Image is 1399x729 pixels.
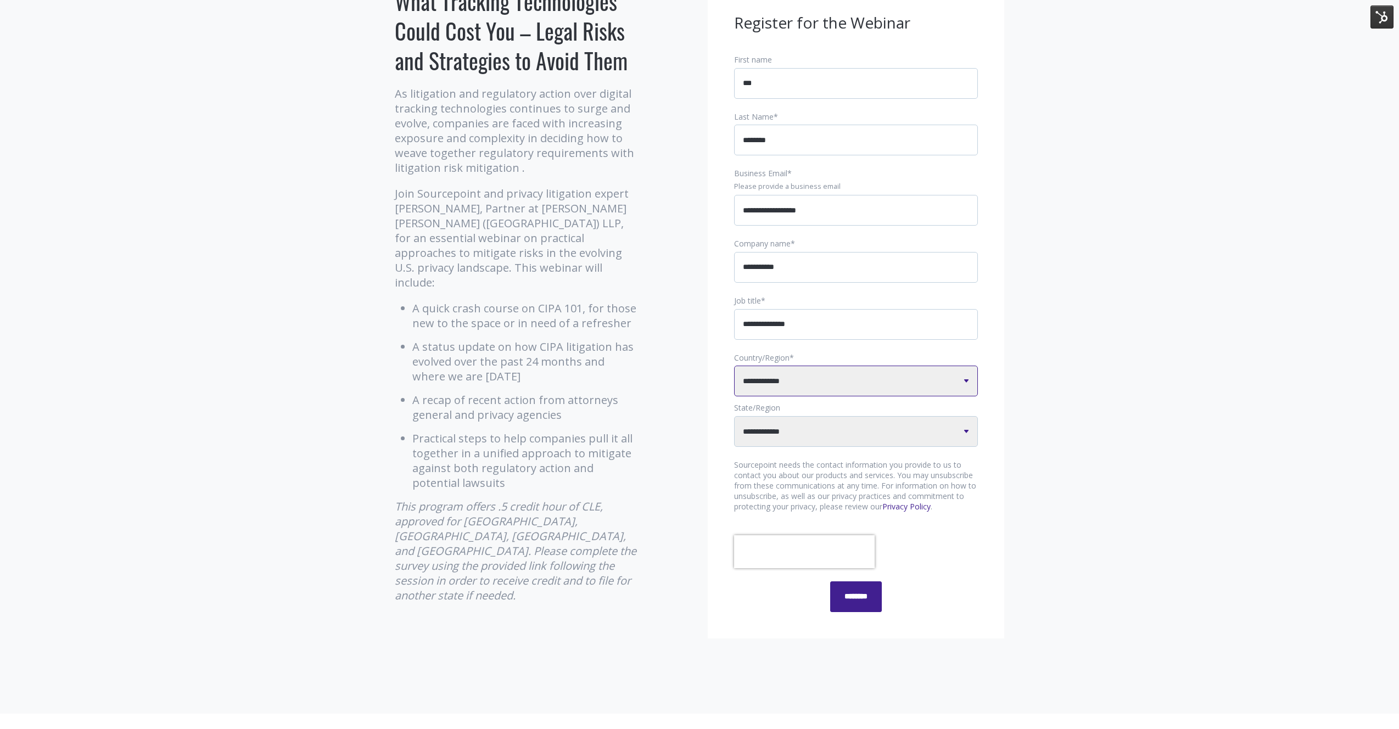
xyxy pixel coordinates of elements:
h3: Register for the Webinar [734,13,978,33]
li: A status update on how CIPA litigation has evolved over the past 24 months and where we are [DATE] [412,339,639,384]
p: As litigation and regulatory action over digital tracking technologies continues to surge and evo... [395,86,639,175]
li: Practical steps to help companies pull it all together in a unified approach to mitigate against ... [412,431,639,490]
span: Company name [734,238,791,249]
span: Country/Region [734,352,790,363]
span: First name [734,54,772,65]
span: State/Region [734,402,780,413]
li: A recap of recent action from attorneys general and privacy agencies [412,392,639,422]
img: HubSpot Tools Menu Toggle [1370,5,1394,29]
em: This program offers .5 credit hour of CLE, approved for [GEOGRAPHIC_DATA], [GEOGRAPHIC_DATA], [GE... [395,499,636,603]
p: Join Sourcepoint and privacy litigation expert [PERSON_NAME], Partner at [PERSON_NAME] [PERSON_NA... [395,186,639,290]
iframe: To enrich screen reader interactions, please activate Accessibility in Grammarly extension settings [734,535,875,568]
li: A quick crash course on CIPA 101, for those new to the space or in need of a refresher [412,301,639,330]
span: Business Email [734,168,787,178]
a: Privacy Policy [882,501,931,512]
legend: Please provide a business email [734,182,978,192]
span: Last Name [734,111,774,122]
p: Sourcepoint needs the contact information you provide to us to contact you about our products and... [734,460,978,512]
span: Job title [734,295,761,306]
